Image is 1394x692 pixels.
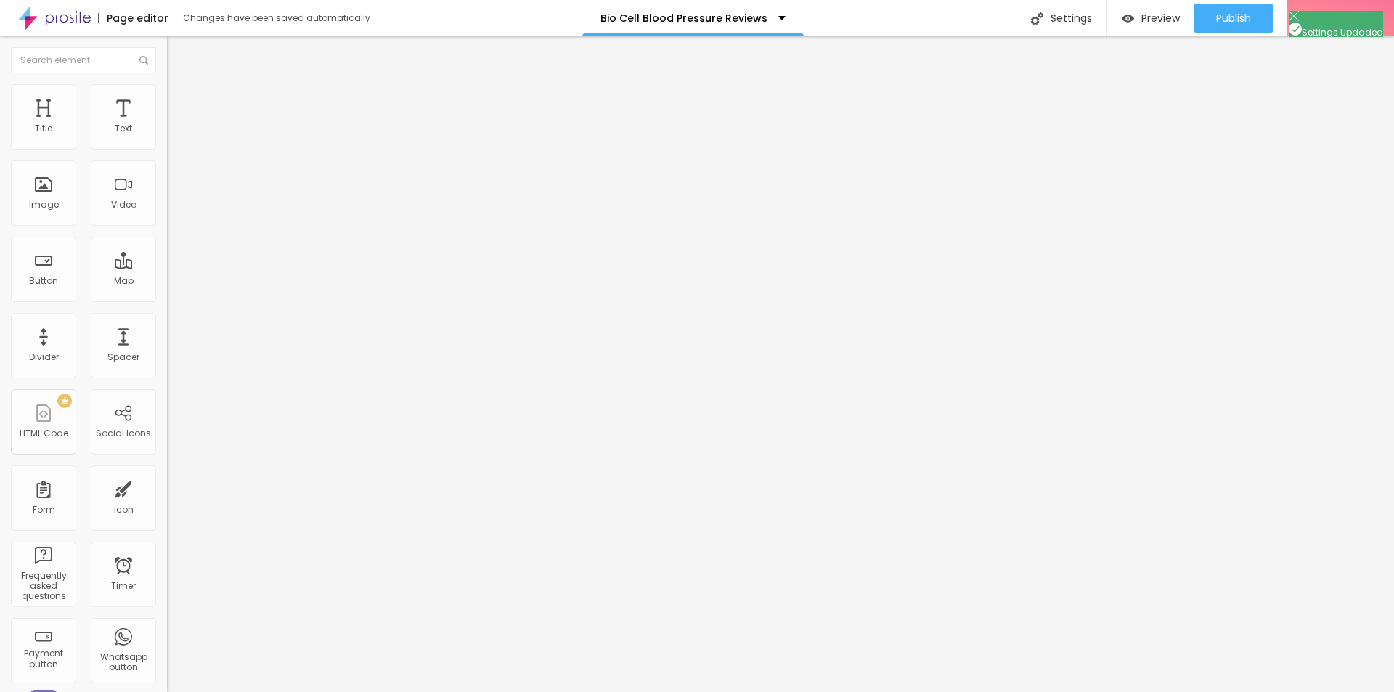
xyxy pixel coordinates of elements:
[1289,23,1302,36] img: Icone
[167,36,1394,692] iframe: Editor
[107,352,139,362] div: Spacer
[1216,12,1251,24] span: Publish
[35,123,52,134] div: Title
[183,14,370,23] div: Changes have been saved automatically
[29,200,59,210] div: Image
[33,505,55,515] div: Form
[20,428,68,439] div: HTML Code
[1107,4,1194,33] button: Preview
[15,571,72,602] div: Frequently asked questions
[114,276,134,286] div: Map
[139,56,148,65] img: Icone
[111,200,136,210] div: Video
[111,581,136,591] div: Timer
[1289,26,1383,38] span: Settings Updaded
[1194,4,1273,33] button: Publish
[1141,12,1180,24] span: Preview
[98,13,168,23] div: Page editor
[1122,12,1134,25] img: view-1.svg
[15,648,72,669] div: Payment button
[29,276,58,286] div: Button
[600,13,767,23] p: Bio Cell Blood Pressure Reviews
[96,428,151,439] div: Social Icons
[1031,12,1043,25] img: Icone
[1289,11,1299,21] img: Icone
[94,652,152,673] div: Whatsapp button
[29,352,59,362] div: Divider
[11,47,156,73] input: Search element
[115,123,132,134] div: Text
[114,505,134,515] div: Icon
